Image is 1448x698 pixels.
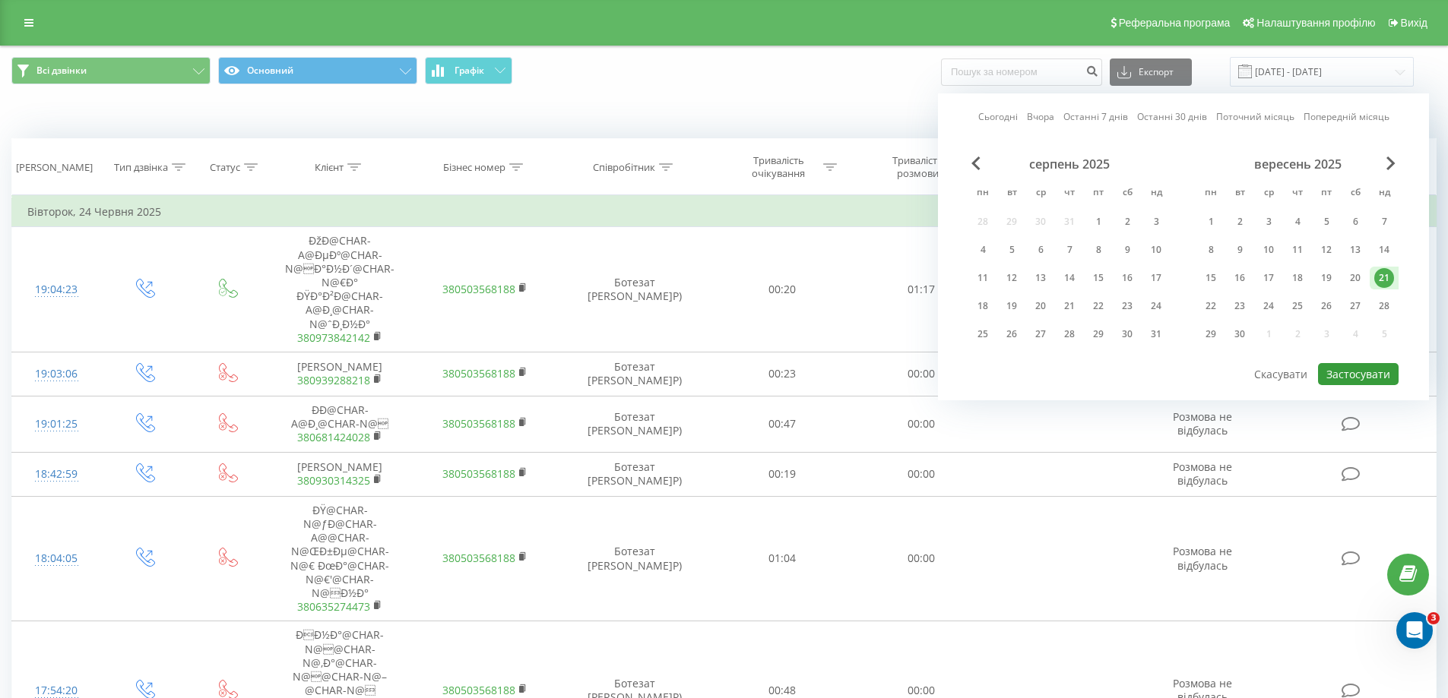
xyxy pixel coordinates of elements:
[297,599,370,614] a: 380635274473
[557,496,713,621] td: Ботезат [PERSON_NAME]P)
[1060,296,1079,316] div: 21
[27,544,86,573] div: 18:04:05
[1031,324,1050,344] div: 27
[1088,240,1108,260] div: 8
[1345,240,1365,260] div: 13
[297,373,370,387] a: 380939288218
[1146,268,1166,288] div: 17
[1084,295,1113,317] div: пт 22 серп 2025 р.
[1259,296,1278,316] div: 24
[1146,240,1166,260] div: 10
[1317,212,1336,232] div: 5
[1254,267,1283,289] div: ср 17 вер 2025 р.
[1283,210,1312,233] div: чт 4 вер 2025 р.
[1060,240,1079,260] div: 7
[1088,212,1108,232] div: 1
[1002,296,1022,316] div: 19
[1084,323,1113,346] div: пт 29 серп 2025 р.
[1225,323,1254,346] div: вт 30 вер 2025 р.
[1312,210,1341,233] div: пт 5 вер 2025 р.
[268,496,412,621] td: ÐŸ@CHAR-N@ƒÐ@CHAR-A@@CHAR-N@ŒÐ±Ðµ@CHAR-N@€ ÐœÐ°@CHAR-N@€'@CHAR-N@Ð½Ð°
[1254,210,1283,233] div: ср 3 вер 2025 р.
[1225,267,1254,289] div: вт 16 вер 2025 р.
[1345,296,1365,316] div: 27
[1196,238,1225,261] div: пн 8 вер 2025 р.
[1225,210,1254,233] div: вт 2 вер 2025 р.
[1230,268,1250,288] div: 16
[1312,238,1341,261] div: пт 12 вер 2025 р.
[997,295,1026,317] div: вт 19 серп 2025 р.
[1317,268,1336,288] div: 19
[1113,295,1142,317] div: сб 23 серп 2025 р.
[1055,323,1084,346] div: чт 28 серп 2025 р.
[593,161,655,174] div: Співробітник
[852,352,991,396] td: 00:00
[1117,268,1137,288] div: 16
[1088,296,1108,316] div: 22
[1026,267,1055,289] div: ср 13 серп 2025 р.
[1084,267,1113,289] div: пт 15 серп 2025 р.
[27,460,86,489] div: 18:42:59
[1283,267,1312,289] div: чт 18 вер 2025 р.
[1113,210,1142,233] div: сб 2 серп 2025 р.
[1196,156,1399,172] div: вересень 2025
[713,352,852,396] td: 00:23
[268,396,412,453] td: Ð­Ð@CHAR-A@Ð¸@CHAR-N@
[1386,156,1396,170] span: Next Month
[1113,238,1142,261] div: сб 9 серп 2025 р.
[1002,268,1022,288] div: 12
[1117,296,1137,316] div: 23
[1173,544,1232,572] span: Розмова не відбулась
[1370,295,1399,317] div: нд 28 вер 2025 р.
[442,366,515,381] a: 380503568188
[877,154,958,180] div: Тривалість розмови
[27,359,86,389] div: 19:03:06
[1116,182,1139,205] abbr: субота
[1312,267,1341,289] div: пт 19 вер 2025 р.
[1344,182,1367,205] abbr: субота
[1117,324,1137,344] div: 30
[1087,182,1110,205] abbr: п’ятниця
[1216,109,1294,124] a: Поточний місяць
[557,396,713,453] td: Ботезат [PERSON_NAME]P)
[114,161,168,174] div: Тип дзвінка
[973,296,993,316] div: 18
[1142,238,1171,261] div: нд 10 серп 2025 р.
[997,323,1026,346] div: вт 26 серп 2025 р.
[1058,182,1081,205] abbr: четвер
[1259,212,1278,232] div: 3
[1257,182,1280,205] abbr: середа
[1341,210,1370,233] div: сб 6 вер 2025 р.
[1254,295,1283,317] div: ср 24 вер 2025 р.
[1113,323,1142,346] div: сб 30 серп 2025 р.
[1286,182,1309,205] abbr: четвер
[1341,295,1370,317] div: сб 27 вер 2025 р.
[1060,324,1079,344] div: 28
[1199,182,1222,205] abbr: понеділок
[27,409,86,439] div: 19:01:25
[442,466,515,481] a: 380503568188
[1196,295,1225,317] div: пн 22 вер 2025 р.
[997,267,1026,289] div: вт 12 серп 2025 р.
[1283,295,1312,317] div: чт 25 вер 2025 р.
[941,58,1102,86] input: Пошук за номером
[1026,295,1055,317] div: ср 20 серп 2025 р.
[1312,295,1341,317] div: пт 26 вер 2025 р.
[1230,212,1250,232] div: 2
[971,156,981,170] span: Previous Month
[1117,240,1137,260] div: 9
[425,57,512,84] button: Графік
[1288,240,1307,260] div: 11
[1142,323,1171,346] div: нд 31 серп 2025 р.
[1201,268,1221,288] div: 15
[1315,182,1338,205] abbr: п’ятниця
[852,396,991,453] td: 00:00
[713,227,852,352] td: 00:20
[1288,268,1307,288] div: 18
[1374,212,1394,232] div: 7
[210,161,240,174] div: Статус
[1119,17,1231,29] span: Реферальна програма
[1259,268,1278,288] div: 17
[968,156,1171,172] div: серпень 2025
[297,430,370,444] a: 380681424028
